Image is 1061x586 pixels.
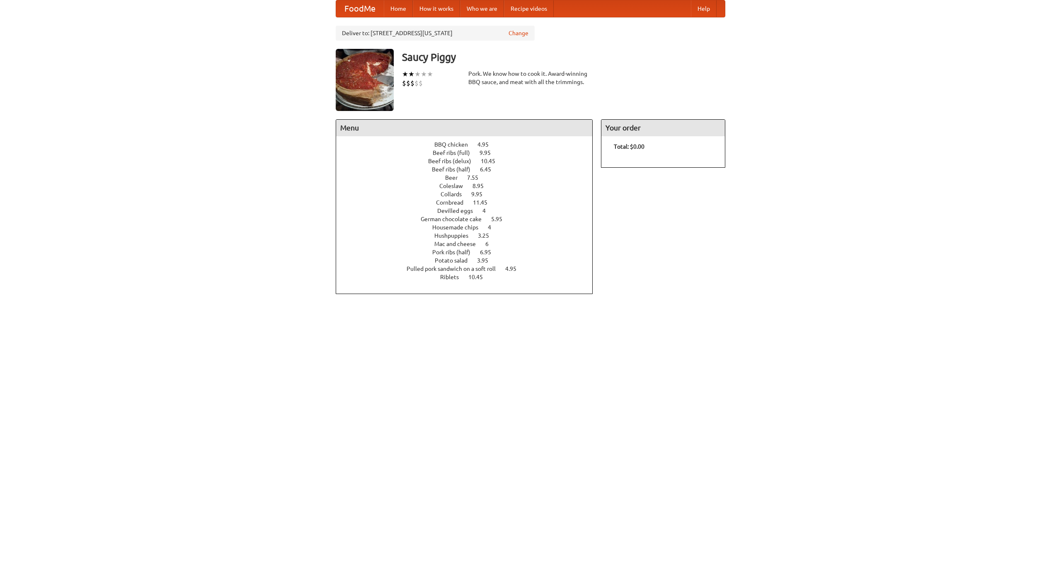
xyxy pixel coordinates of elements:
span: Beef ribs (delux) [428,158,480,164]
span: 10.45 [481,158,504,164]
span: Pork ribs (half) [432,249,479,256]
li: ★ [427,70,433,79]
span: Beef ribs (half) [432,166,479,173]
a: Coleslaw 8.95 [439,183,499,189]
span: Riblets [440,274,467,280]
span: Housemade chips [432,224,487,231]
a: Beef ribs (half) 6.45 [432,166,506,173]
a: How it works [413,0,460,17]
span: 10.45 [468,274,491,280]
span: Coleslaw [439,183,471,189]
span: 6 [485,241,497,247]
li: $ [410,79,414,88]
span: 9.95 [471,191,491,198]
a: Potato salad 3.95 [435,257,504,264]
span: 6.45 [480,166,499,173]
h4: Menu [336,120,592,136]
span: Mac and cheese [434,241,484,247]
li: ★ [402,70,408,79]
a: Who we are [460,0,504,17]
span: Beer [445,174,466,181]
span: 4 [488,224,499,231]
span: 6.95 [480,249,499,256]
span: 7.55 [467,174,487,181]
a: Beer 7.55 [445,174,494,181]
div: Pork. We know how to cook it. Award-winning BBQ sauce, and meat with all the trimmings. [468,70,593,86]
li: $ [406,79,410,88]
span: Potato salad [435,257,476,264]
a: Housemade chips 4 [432,224,506,231]
li: $ [414,79,419,88]
a: Riblets 10.45 [440,274,498,280]
span: 8.95 [472,183,492,189]
span: 5.95 [491,216,511,222]
img: angular.jpg [336,49,394,111]
div: Deliver to: [STREET_ADDRESS][US_STATE] [336,26,535,41]
span: 3.95 [477,257,497,264]
span: Pulled pork sandwich on a soft roll [407,265,504,272]
b: Total: $0.00 [614,143,644,150]
a: Pork ribs (half) 6.95 [432,249,506,256]
a: Cornbread 11.45 [436,199,503,206]
a: Collards 9.95 [441,191,498,198]
li: ★ [421,70,427,79]
span: Beef ribs (full) [433,150,478,156]
span: German chocolate cake [421,216,490,222]
span: 9.95 [480,150,499,156]
li: ★ [414,70,421,79]
span: 3.25 [478,232,497,239]
a: FoodMe [336,0,384,17]
h4: Your order [601,120,725,136]
span: Collards [441,191,470,198]
a: Change [509,29,528,37]
span: 4.95 [477,141,497,148]
a: Help [691,0,717,17]
h3: Saucy Piggy [402,49,725,65]
a: Home [384,0,413,17]
a: Pulled pork sandwich on a soft roll 4.95 [407,265,532,272]
a: BBQ chicken 4.95 [434,141,504,148]
span: Cornbread [436,199,472,206]
a: Recipe videos [504,0,554,17]
a: German chocolate cake 5.95 [421,216,518,222]
li: $ [402,79,406,88]
span: Hushpuppies [434,232,477,239]
a: Devilled eggs 4 [437,207,501,214]
a: Hushpuppies 3.25 [434,232,504,239]
span: Devilled eggs [437,207,481,214]
a: Beef ribs (delux) 10.45 [428,158,511,164]
span: 4.95 [505,265,525,272]
a: Mac and cheese 6 [434,241,504,247]
li: $ [419,79,423,88]
span: BBQ chicken [434,141,476,148]
a: Beef ribs (full) 9.95 [433,150,506,156]
span: 11.45 [473,199,496,206]
span: 4 [482,207,494,214]
li: ★ [408,70,414,79]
